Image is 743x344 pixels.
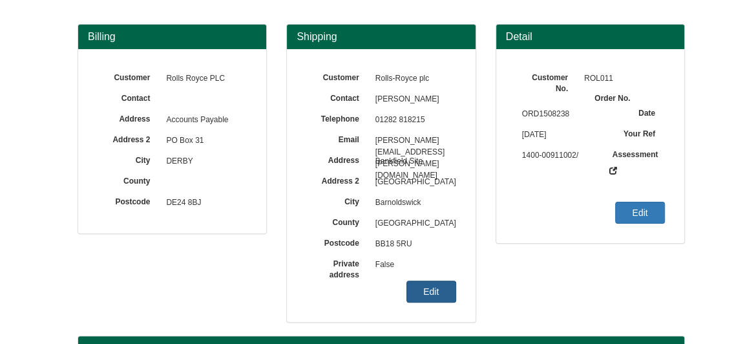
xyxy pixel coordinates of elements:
span: ORD1508238 [516,104,603,125]
span: Accounts Payable [160,110,247,131]
label: Customer [98,69,160,83]
label: Address [306,151,368,166]
label: City [98,151,160,166]
span: [GEOGRAPHIC_DATA] [369,213,456,234]
label: Contact [306,89,368,104]
span: Rolls Royce PLC [160,69,247,89]
span: Barnoldswick [369,193,456,213]
span: [PERSON_NAME] [369,89,456,110]
label: Postcode [98,193,160,208]
label: Order No. [578,89,640,104]
label: Your Ref [603,125,665,140]
label: Date [603,104,665,119]
label: City [306,193,368,208]
h3: Billing [88,31,256,43]
span: 1400-00911002/ [516,145,603,166]
span: ROL011 [578,69,665,89]
span: 01282 818215 [369,110,456,131]
span: Bankfield Site [369,151,456,172]
span: False [369,255,456,275]
a: Edit [406,281,456,303]
h3: Shipping [297,31,465,43]
span: [DATE] [516,125,603,145]
label: Address 2 [98,131,160,145]
a: Edit [615,202,665,224]
label: Contact [98,89,160,104]
span: DE24 8BJ [160,193,247,213]
span: Rolls-Royce plc [369,69,456,89]
label: County [306,213,368,228]
label: Address 2 [306,172,368,187]
span: DERBY [160,151,247,172]
span: BB18 5RU [369,234,456,255]
label: Email [306,131,368,145]
label: Private address [306,255,368,281]
label: Telephone [306,110,368,125]
span: [PERSON_NAME][EMAIL_ADDRESS][PERSON_NAME][DOMAIN_NAME] [369,131,456,151]
label: Customer [306,69,368,83]
label: Customer No. [516,69,578,94]
label: Assessment [603,145,665,160]
label: Postcode [306,234,368,249]
span: [GEOGRAPHIC_DATA] [369,172,456,193]
span: PO Box 31 [160,131,247,151]
label: Address [98,110,160,125]
h3: Detail [506,31,675,43]
label: County [98,172,160,187]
